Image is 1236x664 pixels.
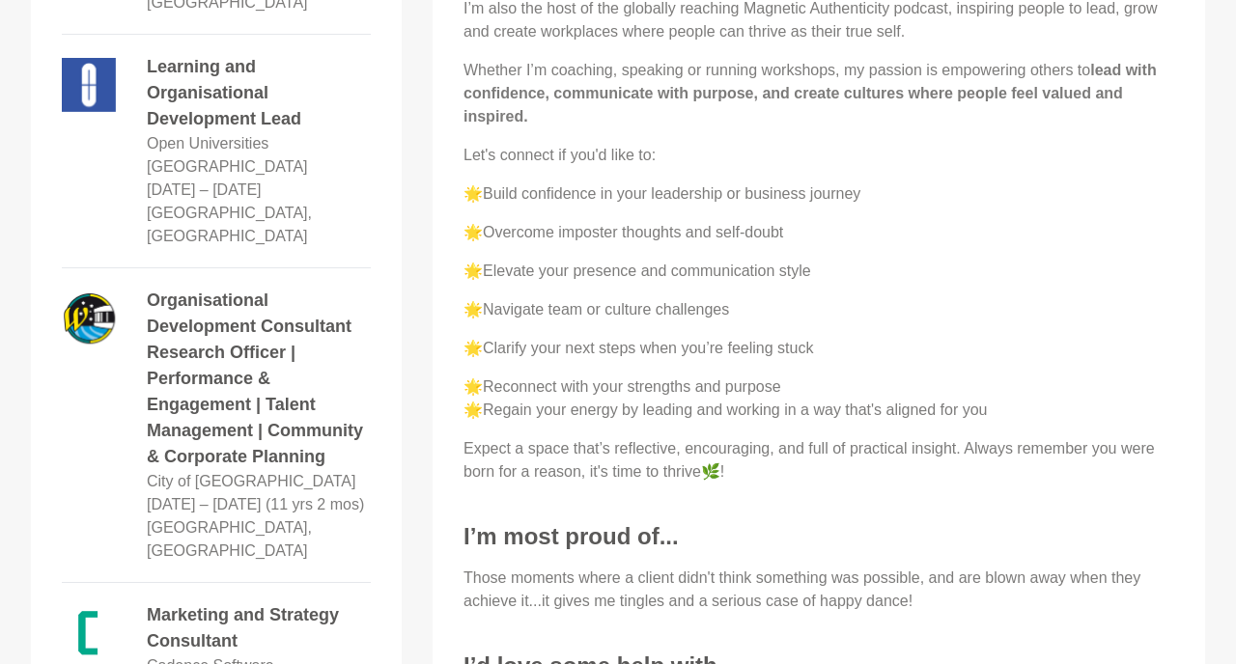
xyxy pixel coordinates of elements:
p: Let's connect if you'd like to: [463,144,1174,167]
dd: Organisational Development Consultant Research Officer | Performance & Engagement | Talent Manage... [147,288,371,470]
img: logo [62,291,116,346]
dd: City of [GEOGRAPHIC_DATA] [147,470,355,493]
img: logo [62,58,116,112]
h3: I’m most proud of... [463,522,1174,551]
p: 🌟Overcome imposter thoughts and self-doubt [463,221,1174,244]
img: logo [62,606,116,660]
dd: Open Universities [GEOGRAPHIC_DATA] [147,132,371,179]
dd: Marketing and Strategy Consultant [147,602,371,654]
dd: [GEOGRAPHIC_DATA], [GEOGRAPHIC_DATA] [147,516,371,563]
p: 🌟Build confidence in your leadership or business journey [463,182,1174,206]
dd: Learning and Organisational Development Lead [147,54,371,132]
dd: [GEOGRAPHIC_DATA], [GEOGRAPHIC_DATA] [147,202,371,248]
dd: February 2012 – March 2023 (11 yrs 2 mos) [147,493,364,516]
time: [DATE] – [DATE] [147,181,262,198]
p: Those moments where a client didn't think something was possible, and are blown away when they ac... [463,567,1174,613]
p: 🌟Clarify your next steps when you’re feeling stuck [463,337,1174,360]
p: 🌟Elevate your presence and communication style [463,260,1174,283]
strong: lead with confidence, communicate with purpose, and create cultures where people feel valued and ... [463,62,1157,124]
p: 🌟Reconnect with your strengths and purpose 🌟Regain your energy by leading and working in a way th... [463,375,1174,422]
dd: April 2023 – September 2023 [147,179,262,202]
time: [DATE] – [DATE] (11 yrs 2 mos) [147,496,364,512]
p: Expect a space that’s reflective, encouraging, and full of practical insight. Always remember you... [463,437,1174,484]
p: Whether I’m coaching, speaking or running workshops, my passion is empowering others to [463,59,1174,128]
p: 🌟Navigate team or culture challenges [463,298,1174,321]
